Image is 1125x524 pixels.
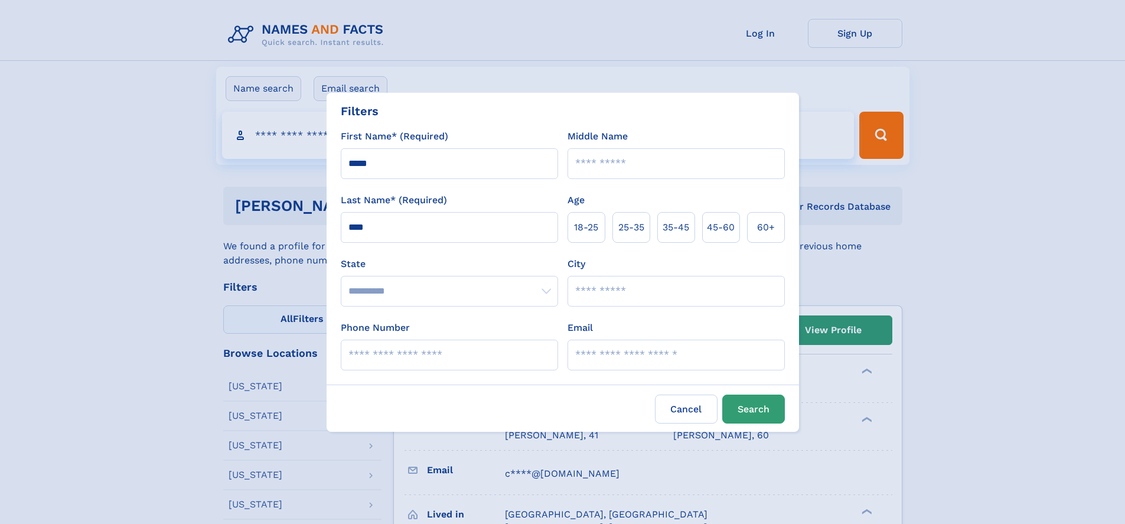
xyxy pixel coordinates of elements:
[568,321,593,335] label: Email
[663,220,689,235] span: 35‑45
[341,321,410,335] label: Phone Number
[568,129,628,144] label: Middle Name
[722,395,785,424] button: Search
[707,220,735,235] span: 45‑60
[341,102,379,120] div: Filters
[341,193,447,207] label: Last Name* (Required)
[655,395,718,424] label: Cancel
[618,220,644,235] span: 25‑35
[568,257,585,271] label: City
[574,220,598,235] span: 18‑25
[568,193,585,207] label: Age
[341,129,448,144] label: First Name* (Required)
[341,257,558,271] label: State
[757,220,775,235] span: 60+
